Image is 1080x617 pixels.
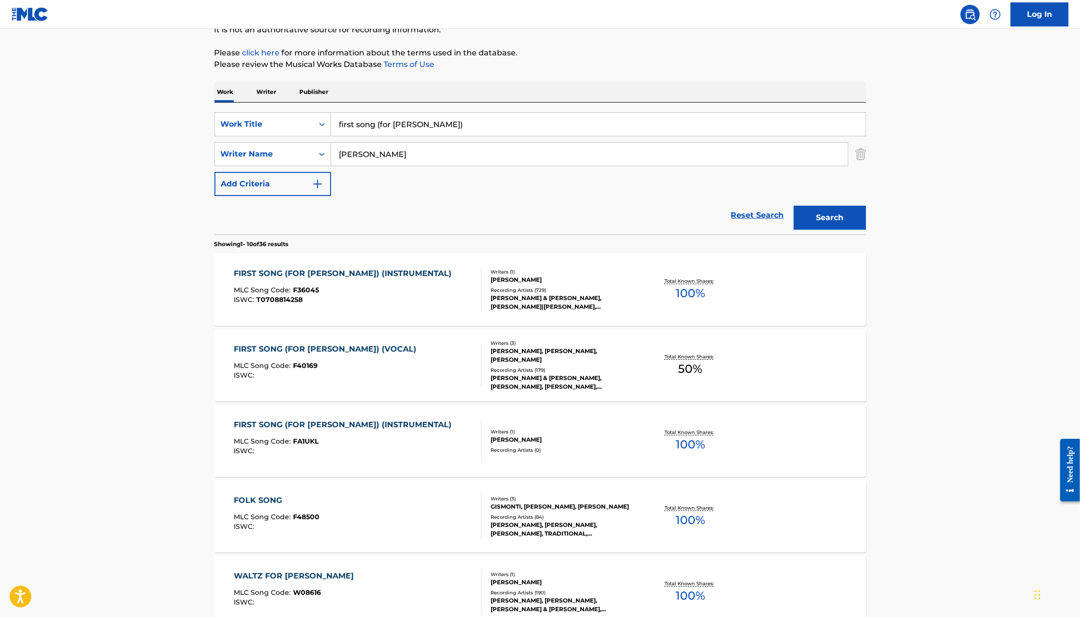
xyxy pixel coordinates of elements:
a: Reset Search [726,205,789,226]
span: F48500 [293,512,320,521]
p: Work [214,82,237,102]
div: [PERSON_NAME], [PERSON_NAME], [PERSON_NAME] [491,347,636,364]
div: GISMONTI, [PERSON_NAME], [PERSON_NAME] [491,502,636,511]
p: Publisher [297,82,332,102]
form: Search Form [214,112,866,235]
span: F40169 [293,361,318,370]
div: Writers ( 1 ) [491,268,636,276]
p: Total Known Shares: [665,277,716,285]
img: help [989,9,1001,20]
div: Drag [1035,580,1040,609]
img: search [964,9,976,20]
div: FIRST SONG (FOR [PERSON_NAME]) (VOCAL) [234,343,421,355]
div: Help [986,5,1005,24]
div: [PERSON_NAME], [PERSON_NAME], [PERSON_NAME], TRADITIONAL, [PERSON_NAME], [PERSON_NAME], [PERSON_N... [491,521,636,538]
span: W08616 [293,588,321,597]
a: Log In [1011,2,1068,26]
p: Showing 1 - 10 of 36 results [214,240,289,249]
span: MLC Song Code : [234,588,293,597]
a: FIRST SONG (FOR [PERSON_NAME]) (INSTRUMENTAL)MLC Song Code:F36045ISWC:T0708814258Writers (1)[PERS... [214,253,866,326]
span: ISWC : [234,371,256,380]
div: [PERSON_NAME] [491,435,636,444]
p: Total Known Shares: [665,580,716,587]
div: WALTZ FOR [PERSON_NAME] [234,570,359,582]
span: MLC Song Code : [234,512,293,521]
button: Search [794,206,866,230]
img: 9d2ae6d4665cec9f34b9.svg [312,178,323,190]
div: Writers ( 3 ) [491,340,636,347]
span: MLC Song Code : [234,286,293,294]
iframe: Resource Center [1053,431,1080,509]
div: [PERSON_NAME] [491,276,636,284]
div: Recording Artists ( 729 ) [491,287,636,294]
p: Writer [254,82,280,102]
div: [PERSON_NAME] & [PERSON_NAME], [PERSON_NAME]|[PERSON_NAME], [PERSON_NAME], [PERSON_NAME], [PERSON... [491,294,636,311]
a: FIRST SONG (FOR [PERSON_NAME]) (VOCAL)MLC Song Code:F40169ISWC:Writers (3)[PERSON_NAME], [PERSON_... [214,329,866,401]
div: [PERSON_NAME], [PERSON_NAME], [PERSON_NAME] & [PERSON_NAME], [PERSON_NAME], [PERSON_NAME], [PERSO... [491,596,636,614]
span: ISWC : [234,598,256,606]
div: Recording Artists ( 179 ) [491,367,636,374]
img: Delete Criterion [855,142,866,166]
div: Recording Artists ( 190 ) [491,589,636,596]
button: Add Criteria [214,172,331,196]
p: Total Known Shares: [665,504,716,512]
div: [PERSON_NAME] & [PERSON_NAME], [PERSON_NAME], [PERSON_NAME], [PERSON_NAME], [PERSON_NAME] [491,374,636,391]
div: FIRST SONG (FOR [PERSON_NAME]) (INSTRUMENTAL) [234,419,456,431]
div: Writers ( 3 ) [491,495,636,502]
a: FIRST SONG (FOR [PERSON_NAME]) (INSTRUMENTAL)MLC Song Code:FA1UKLISWC:Writers (1)[PERSON_NAME]Rec... [214,405,866,477]
span: MLC Song Code : [234,361,293,370]
p: Total Known Shares: [665,353,716,360]
span: 50 % [678,360,702,378]
div: [PERSON_NAME] [491,578,636,587]
div: Work Title [221,118,307,130]
span: MLC Song Code : [234,437,293,446]
a: Terms of Use [382,60,435,69]
a: FOLK SONGMLC Song Code:F48500ISWC:Writers (3)GISMONTI, [PERSON_NAME], [PERSON_NAME]Recording Arti... [214,480,866,552]
a: click here [242,48,280,57]
span: ISWC : [234,522,256,531]
span: ISWC : [234,295,256,304]
iframe: Chat Widget [1032,571,1080,617]
p: It is not an authoritative source for recording information. [214,24,866,36]
span: 100 % [676,285,705,302]
p: Total Known Shares: [665,429,716,436]
span: F36045 [293,286,319,294]
span: 100 % [676,436,705,453]
span: FA1UKL [293,437,319,446]
span: ISWC : [234,446,256,455]
div: Writer Name [221,148,307,160]
div: FIRST SONG (FOR [PERSON_NAME]) (INSTRUMENTAL) [234,268,456,279]
img: MLC Logo [12,7,49,21]
p: Please for more information about the terms used in the database. [214,47,866,59]
div: Writers ( 1 ) [491,428,636,435]
a: Public Search [960,5,980,24]
div: FOLK SONG [234,495,320,506]
p: Please review the Musical Works Database [214,59,866,70]
span: T0708814258 [256,295,303,304]
div: Recording Artists ( 0 ) [491,446,636,454]
span: 100 % [676,587,705,604]
div: Writers ( 1 ) [491,571,636,578]
span: 100 % [676,512,705,529]
div: Recording Artists ( 84 ) [491,513,636,521]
